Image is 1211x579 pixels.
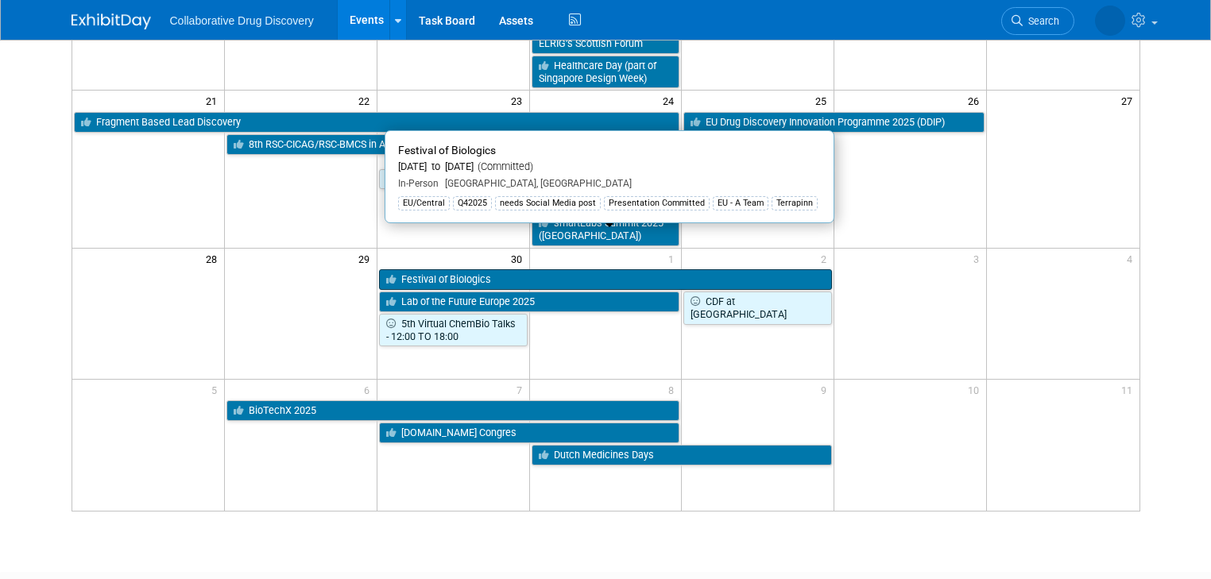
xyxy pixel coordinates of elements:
span: 5 [210,380,224,400]
span: 11 [1120,380,1139,400]
span: 22 [357,91,377,110]
a: [DOMAIN_NAME] Congres [379,423,680,443]
img: Amanda Briggs [1095,6,1125,36]
span: Search [1023,15,1059,27]
span: 6 [362,380,377,400]
a: Dutch Medicines Days [532,445,833,465]
span: 2 [819,249,834,268]
span: 28 [204,249,224,268]
span: 29 [357,249,377,268]
a: smartLabs Summit 2025 ([GEOGRAPHIC_DATA]) [532,213,680,245]
span: 9 [819,380,834,400]
span: 24 [661,91,681,110]
span: 30 [509,249,529,268]
span: 3 [972,249,986,268]
span: 25 [814,91,834,110]
div: EU/Central [398,196,450,210]
span: In-Person [398,178,439,189]
span: (Committed) [474,160,533,172]
a: CDF at [GEOGRAPHIC_DATA] [683,291,832,324]
span: 4 [1125,249,1139,268]
span: 7 [515,380,529,400]
div: needs Social Media post [495,196,601,210]
a: EU Drug Discovery Innovation Programme 2025 (DDIP) [683,112,985,133]
span: 26 [966,91,986,110]
a: Search [1001,7,1074,35]
div: EU - A Team [713,196,768,210]
img: ExhibitDay [72,14,151,29]
a: Healthcare Day (part of Singapore Design Week) [532,56,680,88]
span: 10 [966,380,986,400]
a: Festival of Biologics [379,269,833,290]
span: 27 [1120,91,1139,110]
a: Fragment Based Lead Discovery [74,112,680,133]
div: [DATE] to [DATE] [398,160,821,174]
span: 8 [667,380,681,400]
div: Presentation Committed [604,196,710,210]
span: [GEOGRAPHIC_DATA], [GEOGRAPHIC_DATA] [439,178,632,189]
span: 1 [667,249,681,268]
span: 23 [509,91,529,110]
span: 21 [204,91,224,110]
a: 8th RSC-CICAG/RSC-BMCS in Artificial Intelligence in Chemistry [226,134,680,155]
div: Terrapinn [772,196,818,210]
a: 5th Virtual ChemBio Talks - 12:00 TO 18:00 [379,314,528,346]
span: Collaborative Drug Discovery [170,14,314,27]
a: BioTechX 2025 [226,400,680,421]
span: Festival of Biologics [398,144,496,156]
a: AI for Pharma & Healthcare [379,169,833,190]
div: Q42025 [453,196,492,210]
a: Lab of the Future Europe 2025 [379,291,680,312]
